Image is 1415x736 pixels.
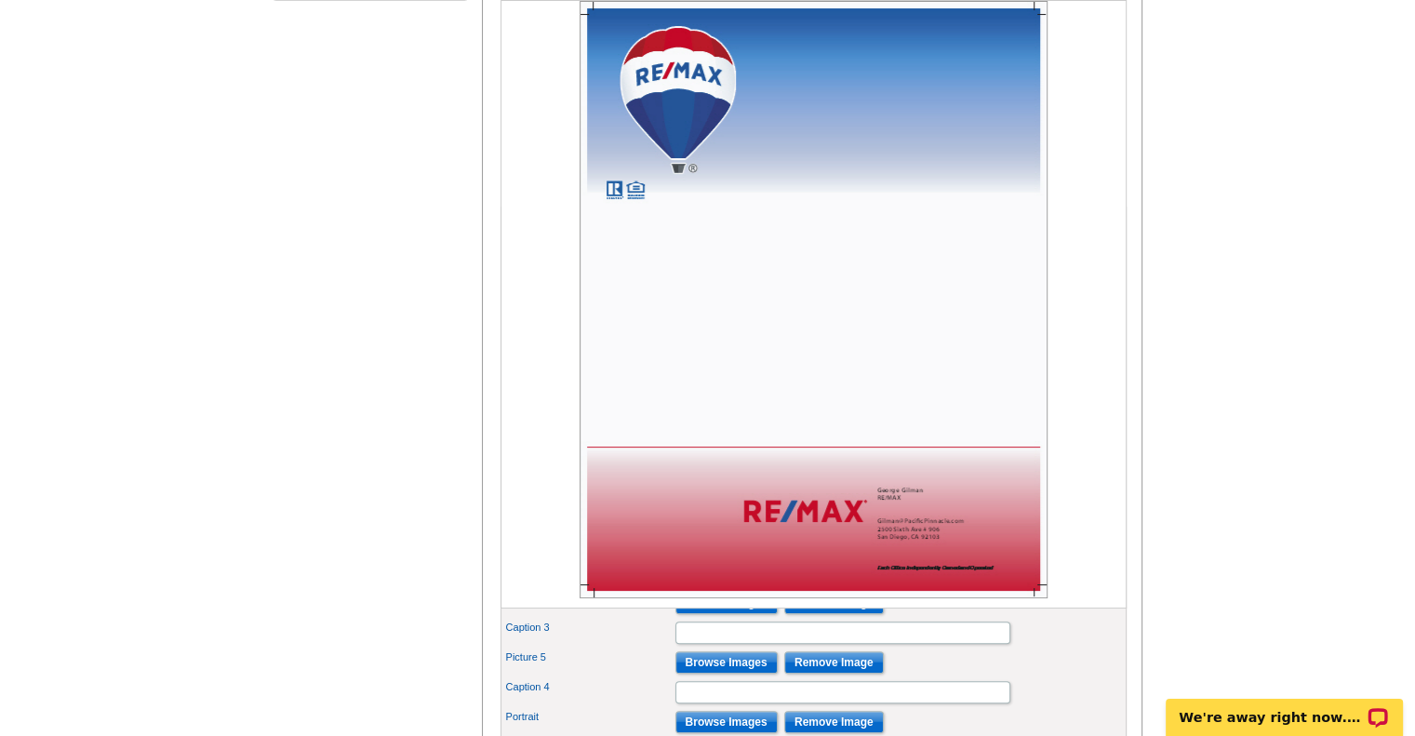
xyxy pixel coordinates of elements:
[506,620,674,636] label: Caption 3
[784,711,884,733] input: Remove Image
[580,1,1048,598] img: Z18896864_00001_1.jpg
[675,711,778,733] input: Browse Images
[1154,677,1415,736] iframe: LiveChat chat widget
[506,649,674,665] label: Picture 5
[506,679,674,695] label: Caption 4
[506,709,674,725] label: Portrait
[784,651,884,674] input: Remove Image
[675,651,778,674] input: Browse Images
